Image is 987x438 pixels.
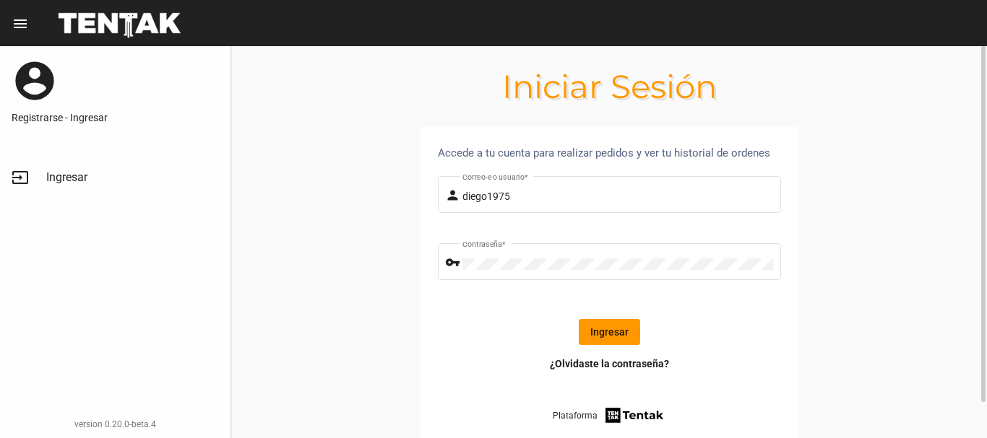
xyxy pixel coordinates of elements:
[12,417,219,432] div: version 0.20.0-beta.4
[445,254,462,271] mat-icon: vpn_key
[579,319,640,345] button: Ingresar
[12,169,29,186] mat-icon: input
[12,110,219,125] a: Registrarse - Ingresar
[438,144,781,162] div: Accede a tu cuenta para realizar pedidos y ver tu historial de ordenes
[553,406,666,425] a: Plataforma
[445,187,462,204] mat-icon: person
[550,356,669,371] a: ¿Olvidaste la contraseña?
[46,170,87,185] span: Ingresar
[231,75,987,98] h1: Iniciar Sesión
[12,58,58,104] mat-icon: account_circle
[12,15,29,32] mat-icon: menu
[603,406,665,425] img: tentak-firm.png
[553,408,598,423] span: Plataforma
